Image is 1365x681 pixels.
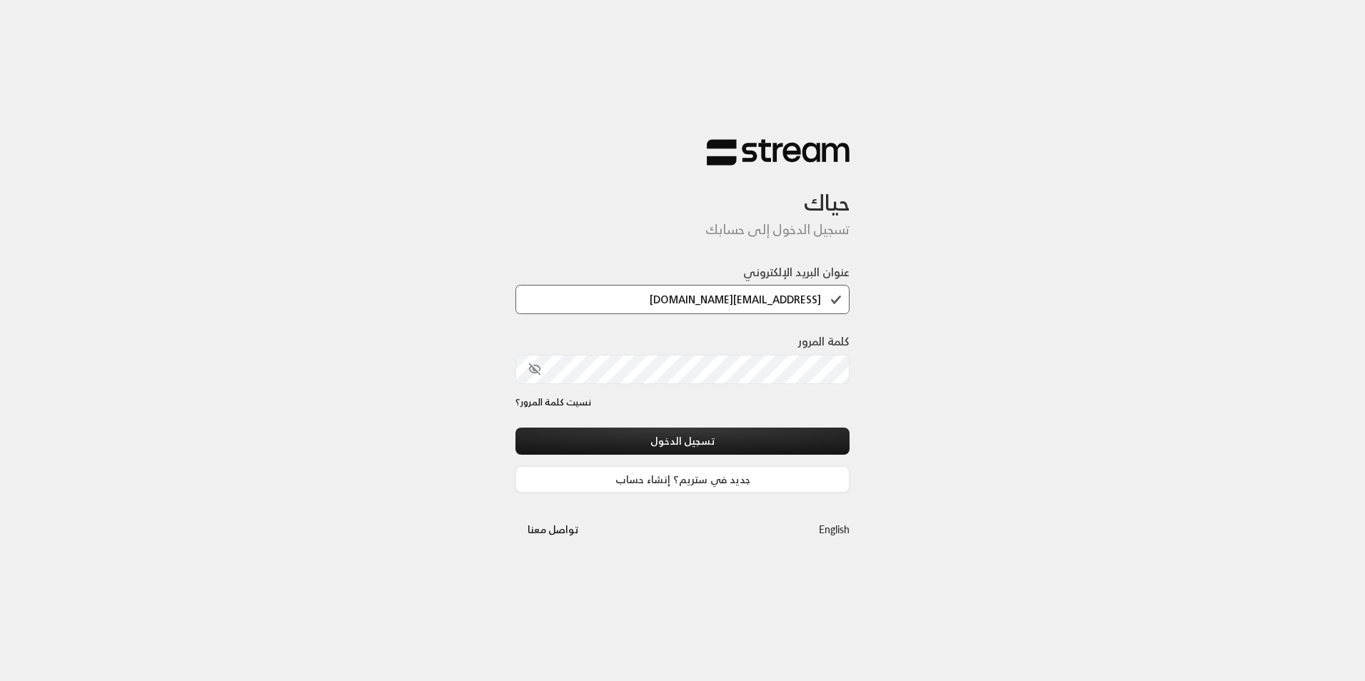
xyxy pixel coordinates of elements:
[515,395,591,410] a: نسيت كلمة المرور؟
[515,166,850,216] h3: حياك
[515,428,850,454] button: تسجيل الدخول
[798,333,850,350] label: كلمة المرور
[743,263,850,281] label: عنوان البريد الإلكتروني
[707,138,850,166] img: Stream Logo
[515,520,590,538] a: تواصل معنا
[523,357,547,381] button: toggle password visibility
[819,516,850,543] a: English
[515,466,850,493] a: جديد في ستريم؟ إنشاء حساب
[515,516,590,543] button: تواصل معنا
[515,285,850,314] input: اكتب بريدك الإلكتروني هنا
[515,222,850,238] h5: تسجيل الدخول إلى حسابك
